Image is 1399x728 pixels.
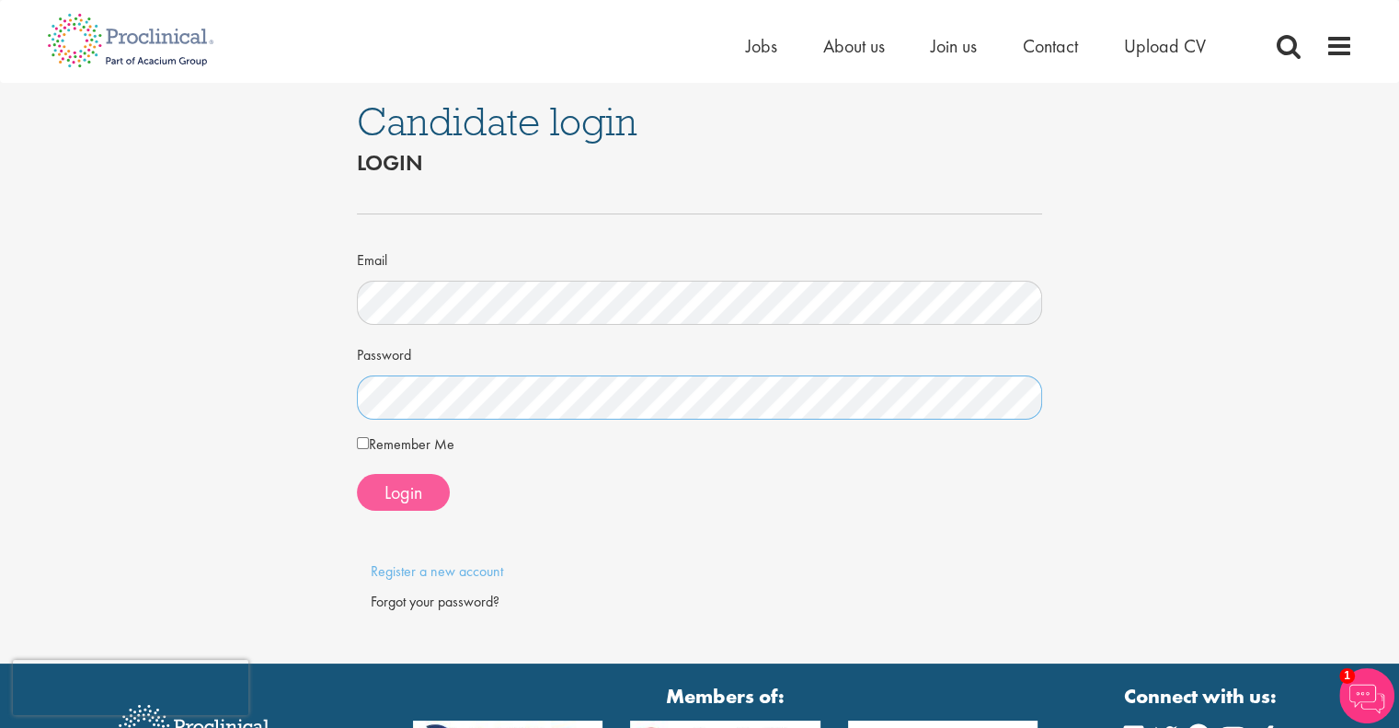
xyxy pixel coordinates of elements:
button: Login [357,474,450,511]
iframe: reCAPTCHA [13,660,248,715]
a: Contact [1023,34,1078,58]
h2: Login [357,151,1043,175]
label: Email [357,244,387,272]
a: About us [823,34,885,58]
a: Jobs [746,34,777,58]
a: Register a new account [371,561,503,581]
input: Remember Me [357,437,369,449]
span: Login [384,480,422,504]
span: Candidate login [357,97,637,146]
img: Chatbot [1339,668,1394,723]
strong: Connect with us: [1124,682,1280,711]
a: Join us [931,34,977,58]
div: Forgot your password? [371,592,1029,613]
label: Password [357,339,411,366]
a: Upload CV [1124,34,1206,58]
label: Remember Me [357,433,454,456]
span: 1 [1339,668,1355,684]
strong: Members of: [413,682,1038,711]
